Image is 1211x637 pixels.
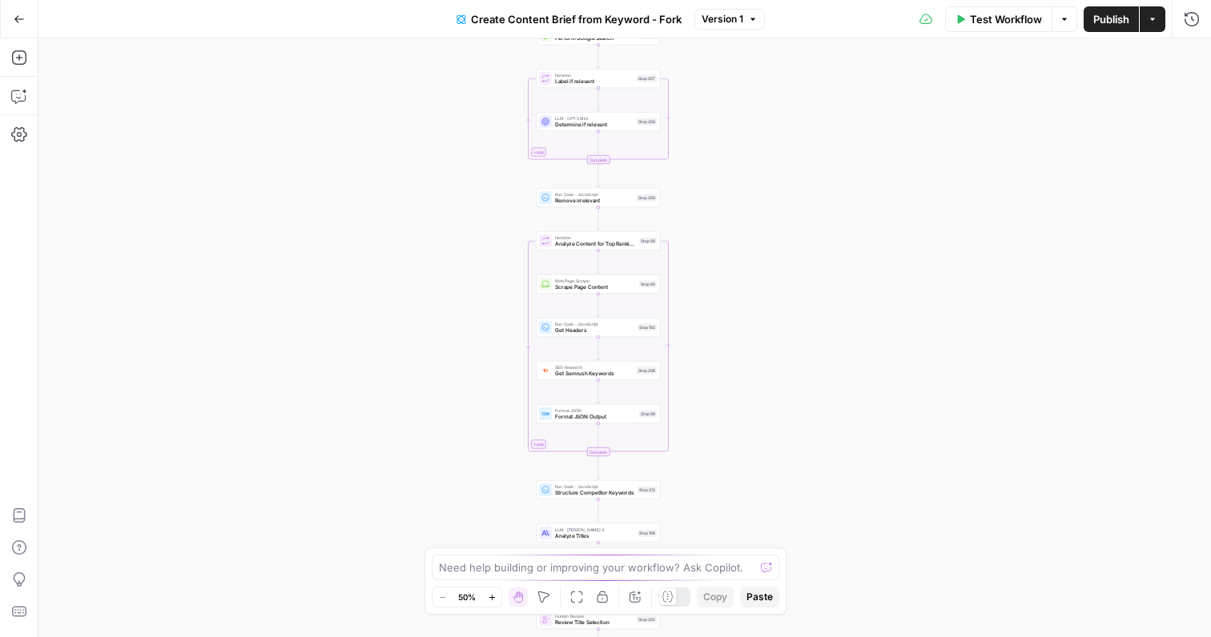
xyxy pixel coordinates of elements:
span: Create Content Brief from Keyword - Fork [471,11,682,27]
div: Complete [537,447,661,456]
span: Review Title Selection [555,619,634,627]
div: Human ReviewReview Title SelectionStep 202 [537,610,661,629]
span: Web Page Scrape [555,278,636,284]
div: Step 212 [638,487,657,494]
div: LLM · [PERSON_NAME] 4Analyze TitlesStep 198 [537,523,661,543]
span: Run Code · JavaScript [555,321,634,327]
span: Scrape Page Content [555,283,636,291]
span: Analyze Titles [555,532,634,540]
button: Paste [740,587,779,607]
span: Paste [746,590,773,604]
button: Create Content Brief from Keyword - Fork [447,6,691,32]
span: Version 1 [702,12,743,26]
div: LoopIterationLabel if relevantStep 207 [537,69,661,88]
div: Web Page ScrapeScrape Page ContentStep 90 [537,274,661,294]
span: Iteration [555,234,636,241]
div: Complete [537,155,661,164]
span: Get Semrush Keywords [555,370,634,378]
button: Test Workflow [945,6,1052,32]
span: Iteration [555,72,634,78]
span: Format JSON [555,407,636,414]
span: SEO Research [555,364,634,371]
div: Step 208 [637,118,657,126]
g: Edge from step_89-iteration-end to step_212 [597,456,600,479]
div: Step 96 [639,411,657,418]
span: Run Code · JavaScript [555,191,634,198]
g: Edge from step_198 to step_214 [597,543,600,566]
span: LLM · [PERSON_NAME] 4 [555,527,634,533]
span: LLM · GPT-5 Mini [555,115,634,122]
div: Step 202 [637,616,657,623]
div: Step 90 [639,281,657,288]
span: Structure Competitor Keywords [555,489,634,497]
g: Edge from step_207-iteration-end to step_209 [597,164,600,187]
span: Test Workflow [970,11,1042,27]
div: LoopIterationAnalyze Content for Top Ranking PagesStep 89 [537,231,661,250]
div: Step 209 [637,194,657,202]
g: Edge from step_206 to step_96 [597,380,600,403]
span: Determine if relevant [555,121,634,129]
span: Analyze Content for Top Ranking Pages [555,240,636,248]
button: Publish [1084,6,1139,32]
span: Run Code · JavaScript [555,483,634,490]
div: Step 206 [637,367,657,375]
g: Edge from step_192 to step_206 [597,337,600,360]
g: Edge from step_212 to step_198 [597,499,600,523]
g: Edge from step_51 to step_207 [597,45,600,68]
div: Run Code · JavaScriptRemove irrelevantStep 209 [537,188,661,207]
button: Version 1 [694,9,765,30]
g: Edge from step_207 to step_208 [597,88,600,111]
span: Copy [703,590,727,604]
span: Remove irrelevant [555,197,634,205]
div: Step 198 [638,530,657,537]
g: Edge from step_89 to step_90 [597,250,600,274]
span: Perform Google Search [555,34,637,42]
span: Get Headers [555,327,634,335]
button: Copy [697,587,734,607]
span: 50% [458,591,476,603]
div: Step 207 [637,75,657,82]
img: ey5lt04xp3nqzrimtu8q5fsyor3u [541,367,549,375]
g: Edge from step_90 to step_192 [597,294,600,317]
div: SEO ResearchGet Semrush KeywordsStep 206 [537,361,661,380]
div: Run Code · JavaScriptGet HeadersStep 192 [537,318,661,337]
div: Step 192 [638,324,657,331]
span: Publish [1093,11,1129,27]
div: Format JSONFormat JSON OutputStep 96 [537,404,661,423]
span: Format JSON Output [555,413,636,421]
div: Run Code · JavaScriptStructure Competitor KeywordsStep 212 [537,480,661,499]
g: Edge from step_209 to step_89 [597,207,600,230]
span: Human Review [555,613,634,619]
span: Label if relevant [555,78,634,86]
div: LLM · GPT-5 MiniDetermine if relevantStep 208 [537,112,661,131]
div: Complete [587,447,610,456]
div: Complete [587,155,610,164]
div: Step 89 [639,238,657,245]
